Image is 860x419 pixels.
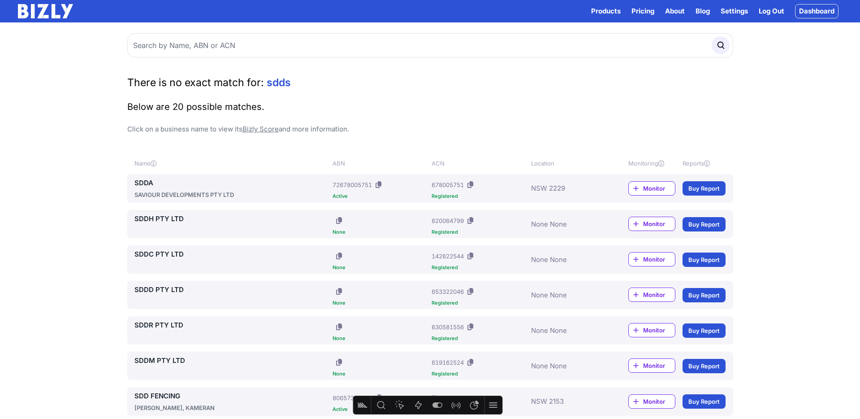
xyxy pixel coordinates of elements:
[683,159,726,168] div: Reports
[643,219,675,228] span: Monitor
[643,397,675,406] span: Monitor
[628,252,675,266] a: Monitor
[643,290,675,299] span: Monitor
[432,391,437,400] div: --
[333,301,428,306] div: None
[134,249,329,260] a: SDDC PTY LTD
[432,301,527,306] div: Registered
[628,358,675,373] a: Monitor
[683,253,726,267] a: Buy Report
[333,371,428,376] div: None
[432,287,464,296] div: 653322046
[432,159,527,168] div: ACN
[134,190,329,199] div: SAVIOUR DEVELOPMENTS PTY LTD
[531,355,602,376] div: None None
[333,336,428,341] div: None
[683,323,726,338] a: Buy Report
[432,230,527,235] div: Registered
[134,214,329,224] a: SDDH PTY LTD
[333,180,372,189] div: 72678005751
[432,265,527,270] div: Registered
[333,407,428,412] div: Active
[721,6,748,17] a: Settings
[432,358,464,367] div: 619162524
[127,33,733,57] input: Search by Name, ABN or ACN
[591,6,621,17] button: Products
[127,101,264,112] span: Below are 20 possible matches.
[333,265,428,270] div: None
[628,181,675,196] a: Monitor
[134,355,329,366] a: SDDM PTY LTD
[267,76,291,89] span: sdds
[432,180,464,189] div: 678005751
[134,159,329,168] div: Name
[134,284,329,295] a: SDDD PTY LTD
[531,391,602,412] div: NSW 2153
[631,6,654,17] a: Pricing
[127,76,264,89] span: There is no exact match for:
[134,403,329,412] div: [PERSON_NAME], KAMERAN
[432,194,527,199] div: Registered
[683,394,726,409] a: Buy Report
[432,371,527,376] div: Registered
[665,6,685,17] a: About
[333,230,428,235] div: None
[531,159,602,168] div: Location
[759,6,784,17] a: Log Out
[531,249,602,270] div: None None
[134,320,329,331] a: SDDR PTY LTD
[432,216,464,225] div: 620064799
[432,252,464,261] div: 142622544
[333,194,428,199] div: Active
[643,326,675,335] span: Monitor
[127,124,733,135] p: Click on a business name to view its and more information.
[432,323,464,332] div: 630581556
[531,214,602,235] div: None None
[795,4,838,18] a: Dashboard
[628,288,675,302] a: Monitor
[696,6,710,17] a: Blog
[531,284,602,306] div: None None
[683,217,726,231] a: Buy Report
[531,320,602,341] div: None None
[643,361,675,370] span: Monitor
[683,359,726,373] a: Buy Report
[432,336,527,341] div: Registered
[643,184,675,193] span: Monitor
[628,217,675,231] a: Monitor
[628,323,675,337] a: Monitor
[643,255,675,264] span: Monitor
[134,178,329,188] a: SDDA
[628,159,675,168] div: Monitoring
[333,159,428,168] div: ABN
[333,393,372,402] div: 80657385741
[531,178,602,199] div: NSW 2229
[628,394,675,409] a: Monitor
[134,391,329,402] a: SDD FENCING
[683,181,726,196] a: Buy Report
[242,125,279,133] a: Bizly Score
[683,288,726,302] a: Buy Report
